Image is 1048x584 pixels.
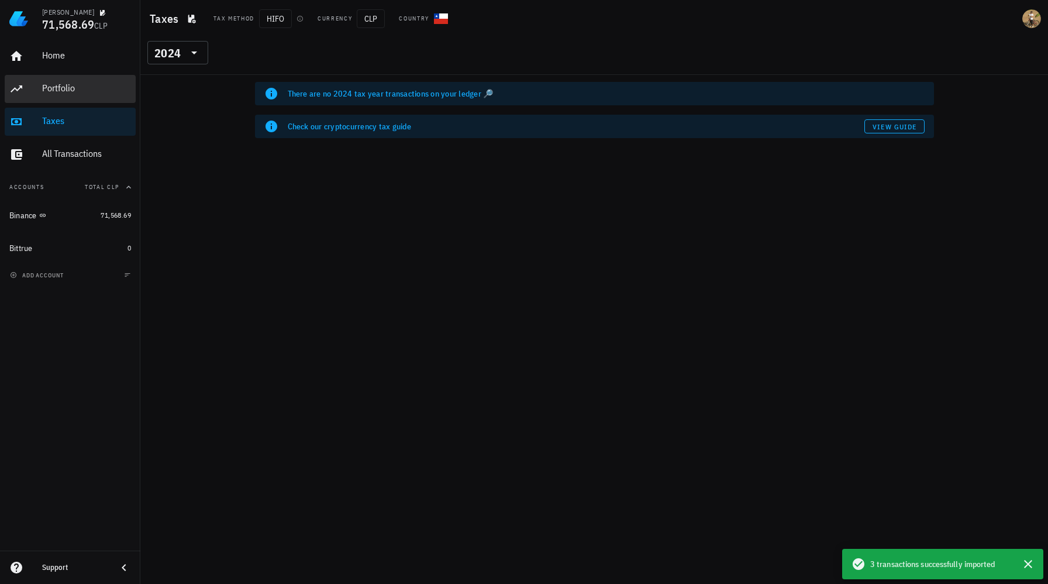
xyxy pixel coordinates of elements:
div: Binance [9,211,37,221]
img: LedgiFi [9,9,28,28]
div: Support [42,563,108,572]
a: Home [5,42,136,70]
div: 2024 [154,47,181,59]
button: add account [7,269,68,281]
div: Portfolio [42,83,131,94]
a: Bittrue 0 [5,234,136,262]
div: Home [42,50,131,61]
div: Taxes [42,115,131,126]
span: 71,568.69 [42,16,94,32]
span: Total CLP [85,183,119,191]
h1: Taxes [150,9,183,28]
span: CLP [357,9,385,28]
div: Check our cryptocurrency tax guide [288,121,864,132]
div: All Transactions [42,148,131,159]
a: Binance 71,568.69 [5,201,136,229]
div: Tax method [213,14,254,23]
div: Bittrue [9,243,33,253]
button: AccountsTotal CLP [5,173,136,201]
div: [PERSON_NAME] [42,8,94,17]
a: View guide [864,119,925,133]
div: Country [399,14,429,23]
div: CL-icon [434,12,448,26]
div: Currency [318,14,352,23]
span: add account [12,272,64,279]
span: 3 transactions successfully imported [870,558,995,571]
a: Taxes [5,108,136,136]
a: Portfolio [5,75,136,103]
span: CLP [94,20,108,31]
a: All Transactions [5,140,136,169]
span: 0 [127,243,131,252]
div: There are no 2024 tax year transactions on your ledger 🔎 [288,88,925,99]
div: avatar [1022,9,1041,28]
span: 71,568.69 [101,211,131,219]
div: 2024 [147,41,208,64]
span: HIFO [259,9,292,28]
span: View guide [872,122,916,131]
